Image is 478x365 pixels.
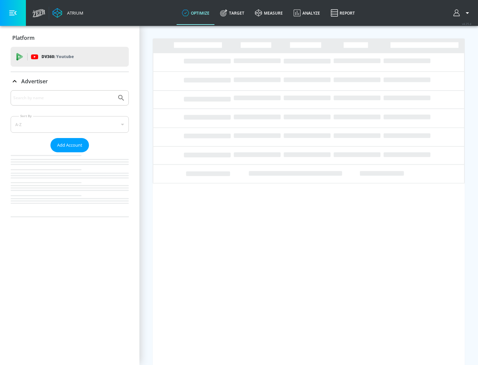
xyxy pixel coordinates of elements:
p: Platform [12,34,35,41]
a: Report [325,1,360,25]
p: DV360: [41,53,74,60]
a: Atrium [52,8,83,18]
label: Sort By [19,114,33,118]
span: Add Account [57,141,82,149]
div: Atrium [64,10,83,16]
div: Advertiser [11,90,129,217]
a: Analyze [288,1,325,25]
div: Platform [11,29,129,47]
div: DV360: Youtube [11,47,129,67]
a: measure [250,1,288,25]
div: A-Z [11,116,129,133]
button: Add Account [50,138,89,152]
a: optimize [177,1,215,25]
span: v 4.25.4 [462,22,471,26]
a: Target [215,1,250,25]
nav: list of Advertiser [11,152,129,217]
p: Youtube [56,53,74,60]
div: Advertiser [11,72,129,91]
input: Search by name [13,94,114,102]
p: Advertiser [21,78,48,85]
